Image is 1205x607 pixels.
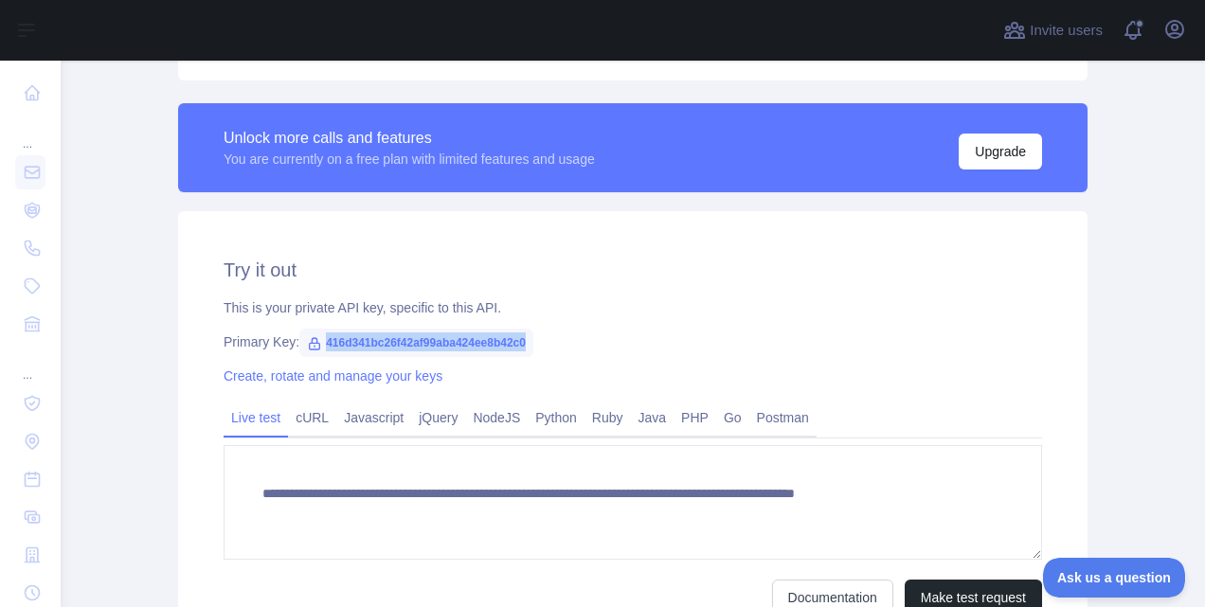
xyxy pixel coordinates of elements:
[465,402,528,433] a: NodeJS
[411,402,465,433] a: jQuery
[224,368,442,384] a: Create, rotate and manage your keys
[336,402,411,433] a: Javascript
[224,298,1042,317] div: This is your private API key, specific to this API.
[15,345,45,383] div: ...
[585,402,631,433] a: Ruby
[631,402,674,433] a: Java
[15,114,45,152] div: ...
[224,402,288,433] a: Live test
[749,402,817,433] a: Postman
[224,257,1042,283] h2: Try it out
[224,332,1042,351] div: Primary Key:
[224,150,595,169] div: You are currently on a free plan with limited features and usage
[224,127,595,150] div: Unlock more calls and features
[1043,558,1186,598] iframe: Toggle Customer Support
[716,402,749,433] a: Go
[1030,20,1103,42] span: Invite users
[674,402,716,433] a: PHP
[288,402,336,433] a: cURL
[959,134,1042,170] button: Upgrade
[999,15,1106,45] button: Invite users
[299,329,533,357] span: 416d341bc26f42af99aba424ee8b42c0
[528,402,585,433] a: Python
